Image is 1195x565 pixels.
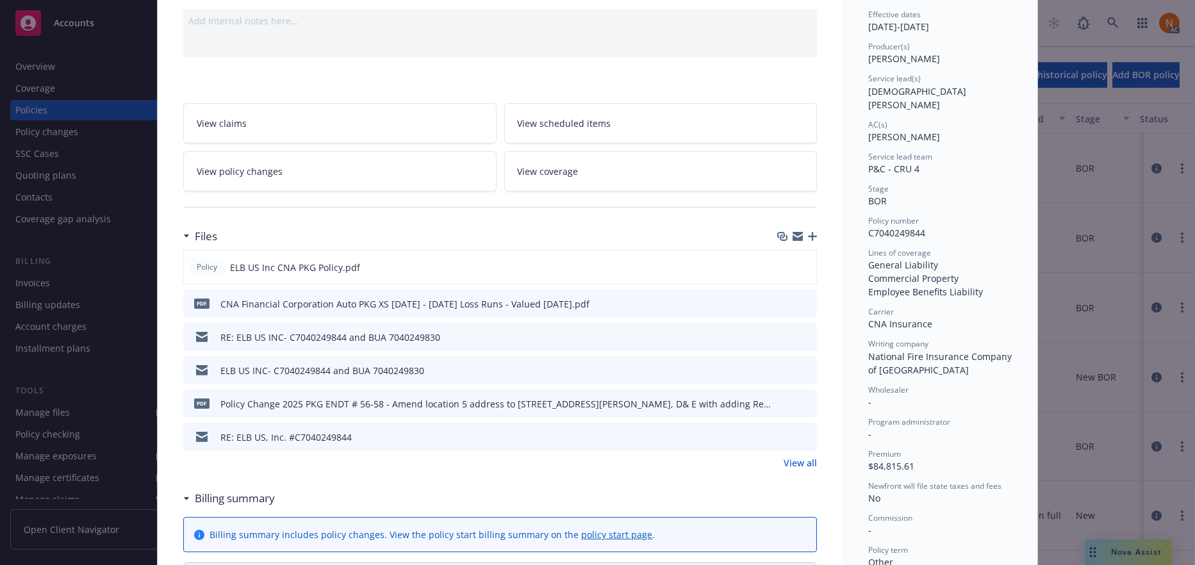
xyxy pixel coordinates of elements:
[195,490,275,507] h3: Billing summary
[194,261,220,273] span: Policy
[868,384,909,395] span: Wholesaler
[518,117,611,130] span: View scheduled items
[868,183,889,194] span: Stage
[220,364,424,377] div: ELB US INC- C7040249844 and BUA 7040249830
[868,85,966,111] span: [DEMOGRAPHIC_DATA][PERSON_NAME]
[868,272,1012,285] div: Commercial Property
[194,398,210,408] span: pdf
[868,524,871,536] span: -
[220,297,589,311] div: CNA Financial Corporation Auto PKG XS [DATE] - [DATE] Loss Runs - Valued [DATE].pdf
[504,103,818,143] a: View scheduled items
[197,165,283,178] span: View policy changes
[868,227,925,239] span: C7040249844
[868,512,912,523] span: Commission
[183,151,497,192] a: View policy changes
[194,299,210,308] span: pdf
[868,460,914,472] span: $84,815.61
[780,397,790,411] button: download file
[868,258,1012,272] div: General Liability
[800,364,812,377] button: preview file
[868,416,950,427] span: Program administrator
[800,261,811,274] button: preview file
[780,331,790,344] button: download file
[868,338,928,349] span: Writing company
[868,428,871,440] span: -
[581,528,652,541] a: policy start page
[868,247,931,258] span: Lines of coverage
[230,261,360,274] span: ELB US Inc CNA PKG Policy.pdf
[800,397,812,411] button: preview file
[868,215,919,226] span: Policy number
[183,490,275,507] div: Billing summary
[800,297,812,311] button: preview file
[868,53,940,65] span: [PERSON_NAME]
[868,73,921,84] span: Service lead(s)
[220,331,440,344] div: RE: ELB US INC- C7040249844 and BUA 7040249830
[780,297,790,311] button: download file
[183,103,497,143] a: View claims
[784,456,817,470] a: View all
[868,9,921,20] span: Effective dates
[220,397,775,411] div: Policy Change 2025 PKG ENDT # 56-58 - Amend location 5 address to [STREET_ADDRESS][PERSON_NAME], ...
[868,151,932,162] span: Service lead team
[868,492,880,504] span: No
[868,545,908,555] span: Policy term
[868,285,1012,299] div: Employee Benefits Liability
[210,528,655,541] div: Billing summary includes policy changes. View the policy start billing summary on the .
[780,364,790,377] button: download file
[800,430,812,444] button: preview file
[518,165,579,178] span: View coverage
[868,396,871,408] span: -
[868,41,910,52] span: Producer(s)
[188,14,812,28] div: Add internal notes here...
[800,331,812,344] button: preview file
[780,430,790,444] button: download file
[868,163,919,175] span: P&C - CRU 4
[183,228,217,245] div: Files
[868,448,901,459] span: Premium
[195,228,217,245] h3: Files
[504,151,818,192] a: View coverage
[868,195,887,207] span: BOR
[868,480,1001,491] span: Newfront will file state taxes and fees
[868,9,1012,33] div: [DATE] - [DATE]
[868,131,940,143] span: [PERSON_NAME]
[779,261,789,274] button: download file
[868,306,894,317] span: Carrier
[868,350,1014,376] span: National Fire Insurance Company of [GEOGRAPHIC_DATA]
[220,430,352,444] div: RE: ELB US, Inc. #C7040249844
[197,117,247,130] span: View claims
[868,318,932,330] span: CNA Insurance
[868,119,887,130] span: AC(s)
